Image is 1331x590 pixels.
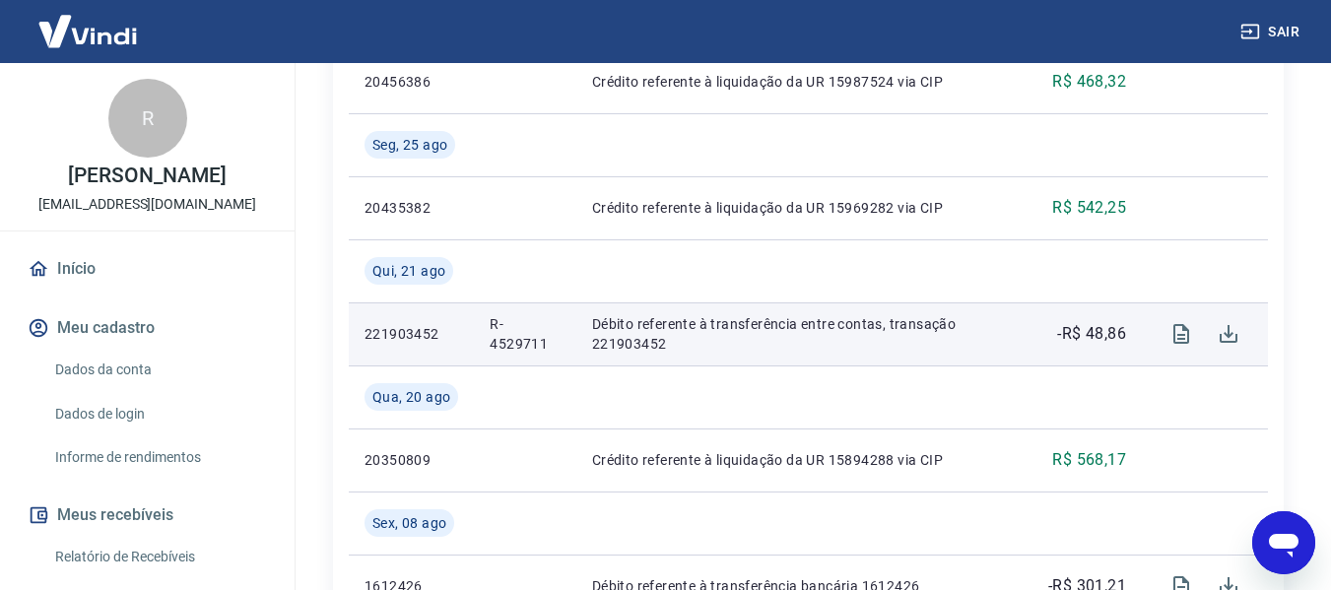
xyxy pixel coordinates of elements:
[24,493,271,537] button: Meus recebíveis
[592,450,1004,470] p: Crédito referente à liquidação da UR 15894288 via CIP
[365,198,458,218] p: 20435382
[372,513,446,533] span: Sex, 08 ago
[592,314,1004,354] p: Débito referente à transferência entre contas, transação 221903452
[108,79,187,158] div: R
[1052,448,1126,472] p: R$ 568,17
[1205,310,1252,358] span: Download
[1158,310,1205,358] span: Visualizar
[490,314,560,354] p: R-4529711
[47,537,271,577] a: Relatório de Recebíveis
[1252,511,1315,574] iframe: Botão para abrir a janela de mensagens, conversa em andamento
[592,72,1004,92] p: Crédito referente à liquidação da UR 15987524 via CIP
[1052,70,1126,94] p: R$ 468,32
[1236,14,1307,50] button: Sair
[47,437,271,478] a: Informe de rendimentos
[372,261,445,281] span: Qui, 21 ago
[365,72,458,92] p: 20456386
[47,350,271,390] a: Dados da conta
[24,306,271,350] button: Meu cadastro
[24,1,152,61] img: Vindi
[365,450,458,470] p: 20350809
[68,165,226,186] p: [PERSON_NAME]
[1057,322,1126,346] p: -R$ 48,86
[38,194,256,215] p: [EMAIL_ADDRESS][DOMAIN_NAME]
[372,135,447,155] span: Seg, 25 ago
[47,394,271,434] a: Dados de login
[24,247,271,291] a: Início
[365,324,458,344] p: 221903452
[372,387,450,407] span: Qua, 20 ago
[592,198,1004,218] p: Crédito referente à liquidação da UR 15969282 via CIP
[1052,196,1126,220] p: R$ 542,25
